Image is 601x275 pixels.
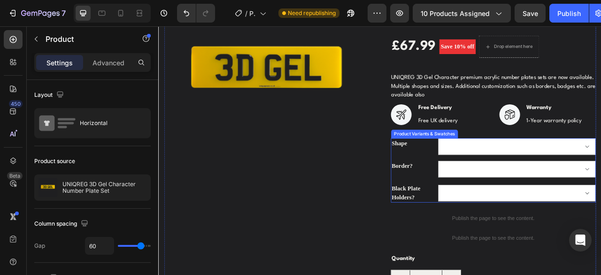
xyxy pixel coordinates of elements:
p: 1-Year warranty policy [469,115,539,126]
div: Gap [34,242,45,250]
button: Publish [549,4,589,23]
span: Save [523,9,538,17]
p: Free UK delivery [331,115,381,126]
p: Free Delivery [331,98,381,110]
div: Layout [34,89,66,102]
div: Undo/Redo [177,4,215,23]
div: 450 [9,100,23,108]
img: product feature img [39,178,57,197]
span: Product Page - [DATE] 22:41:10 [249,8,256,18]
span: Need republishing [288,9,336,17]
input: Auto [85,237,114,254]
p: Product [46,33,125,45]
div: Column spacing [34,218,90,230]
button: 10 products assigned [413,4,511,23]
legend: Shape [296,142,352,156]
p: Publish the page to see the content. [303,264,549,274]
div: Product Variants & Swatches [298,133,379,141]
p: 7 [62,8,66,19]
p: UNIQREG 3D Gel Character Number Plate Set [62,181,146,194]
div: Open Intercom Messenger [569,229,592,251]
iframe: Design area [158,26,601,275]
p: Publish the page to see the content. [303,239,549,249]
button: Save [515,4,546,23]
div: Beta [7,172,23,180]
button: 7 [4,4,70,23]
div: Drop element here [427,22,477,30]
div: Product source [34,157,75,165]
span: / [245,8,247,18]
legend: Border? [296,171,352,184]
p: UNIQREG 3D Gel Character premium acrylic number plates sets are now available. Multiple shapes an... [296,62,556,91]
p: Warranty [469,98,539,110]
legend: Black Plate Holders? [296,200,352,224]
span: 10 products assigned [421,8,490,18]
div: Publish [557,8,581,18]
div: Horizontal [80,112,137,134]
p: Settings [46,58,73,68]
p: Advanced [92,58,124,68]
